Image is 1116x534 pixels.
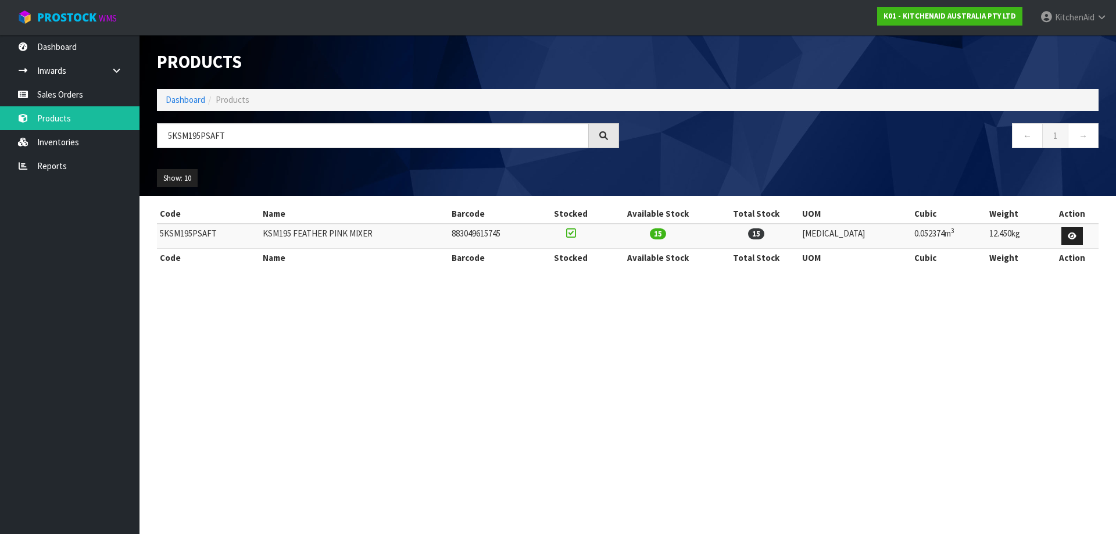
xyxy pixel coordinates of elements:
th: UOM [799,205,911,223]
td: [MEDICAL_DATA] [799,224,911,249]
th: Action [1046,205,1099,223]
th: UOM [799,249,911,267]
th: Barcode [449,205,538,223]
th: Code [157,249,260,267]
span: 15 [650,228,666,239]
span: KitchenAid [1055,12,1094,23]
strong: K01 - KITCHENAID AUSTRALIA PTY LTD [884,11,1016,21]
td: 0.052374m [911,224,986,249]
th: Cubic [911,205,986,223]
a: → [1068,123,1099,148]
th: Available Stock [603,249,713,267]
th: Available Stock [603,205,713,223]
a: 1 [1042,123,1068,148]
td: KSM195 FEATHER PINK MIXER [260,224,449,249]
th: Weight [986,205,1046,223]
th: Weight [986,249,1046,267]
sup: 3 [951,227,954,235]
th: Name [260,249,449,267]
nav: Page navigation [636,123,1099,152]
a: ← [1012,123,1043,148]
td: 12.450kg [986,224,1046,249]
td: 5KSM195PSAFT [157,224,260,249]
th: Barcode [449,249,538,267]
img: cube-alt.png [17,10,32,24]
h1: Products [157,52,619,71]
span: Products [216,94,249,105]
th: Total Stock [713,249,799,267]
td: 883049615745 [449,224,538,249]
th: Name [260,205,449,223]
span: ProStock [37,10,96,25]
button: Show: 10 [157,169,198,188]
th: Total Stock [713,205,799,223]
th: Cubic [911,249,986,267]
a: Dashboard [166,94,205,105]
th: Code [157,205,260,223]
th: Stocked [538,249,603,267]
small: WMS [99,13,117,24]
span: 15 [748,228,764,239]
th: Stocked [538,205,603,223]
input: Search products [157,123,589,148]
th: Action [1046,249,1099,267]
